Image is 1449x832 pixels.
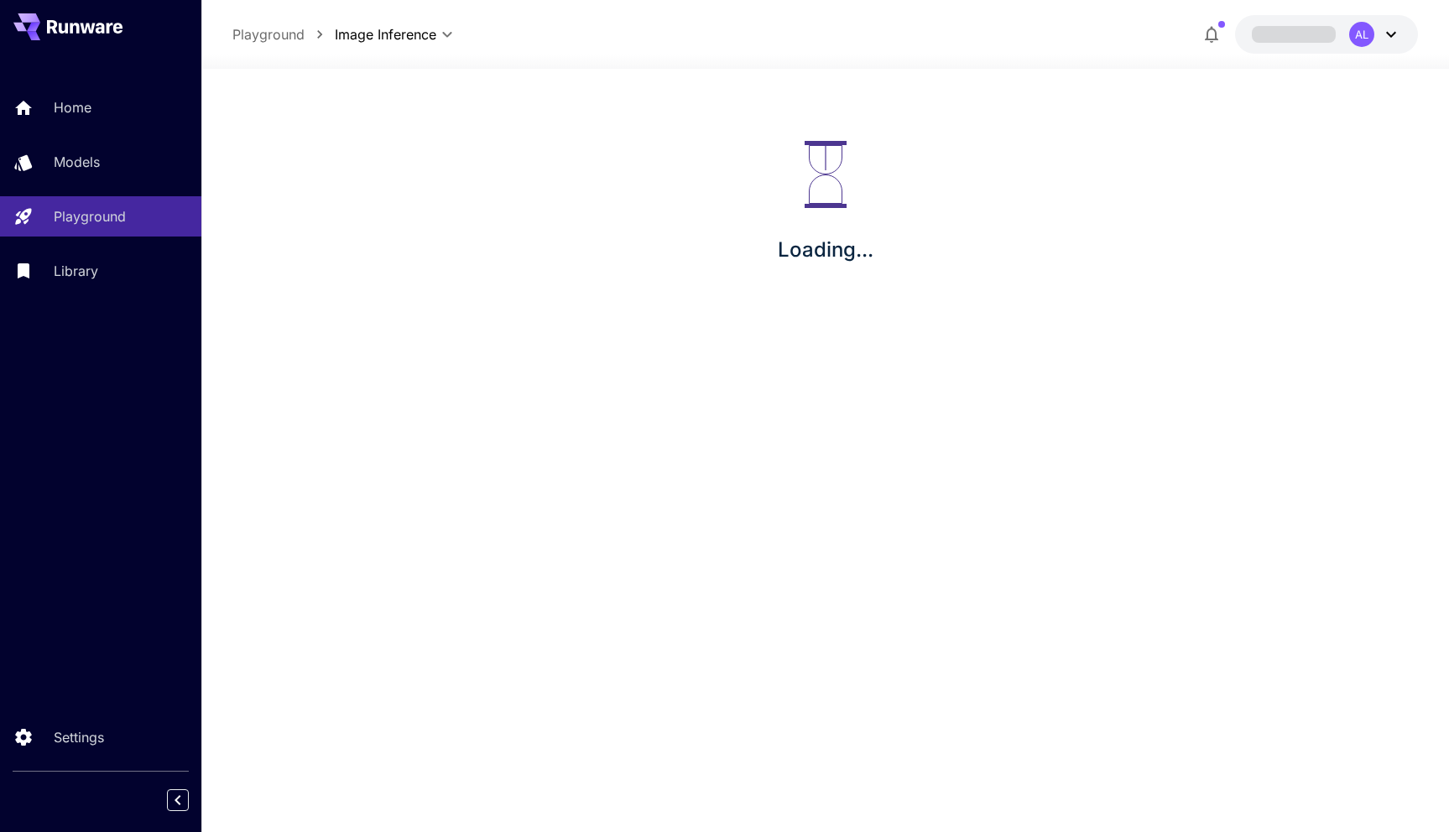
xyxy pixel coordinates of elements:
nav: breadcrumb [232,24,335,44]
p: Settings [54,727,104,747]
div: AL [1349,22,1374,47]
button: Collapse sidebar [167,789,189,811]
p: Playground [54,206,126,226]
p: Home [54,97,91,117]
p: Models [54,152,100,172]
p: Loading... [778,235,873,265]
a: Playground [232,24,305,44]
button: AL [1235,15,1418,54]
span: Image Inference [335,24,436,44]
p: Library [54,261,98,281]
div: Collapse sidebar [180,785,201,815]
